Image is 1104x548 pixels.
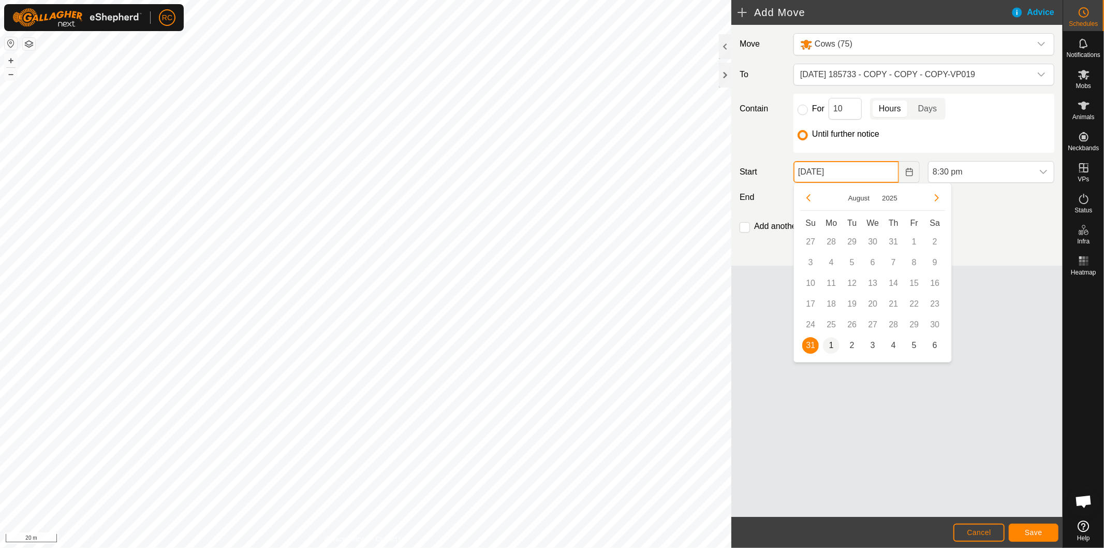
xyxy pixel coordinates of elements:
[878,192,902,204] button: Choose Year
[821,294,842,314] td: 18
[864,337,881,354] span: 3
[904,252,924,273] td: 8
[844,337,860,354] span: 2
[904,314,924,335] td: 29
[883,232,904,252] td: 31
[924,252,945,273] td: 9
[5,37,17,50] button: Reset Map
[967,528,991,537] span: Cancel
[821,252,842,273] td: 4
[866,219,879,227] span: We
[842,294,862,314] td: 19
[906,337,922,354] span: 5
[800,232,821,252] td: 27
[904,232,924,252] td: 1
[796,34,1031,55] span: Cows
[821,273,842,294] td: 11
[1071,269,1096,276] span: Heatmap
[12,8,142,27] img: Gallagher Logo
[842,314,862,335] td: 26
[929,162,1033,182] span: 8:30 pm
[883,294,904,314] td: 21
[735,191,789,204] label: End
[793,183,952,363] div: Choose Date
[800,273,821,294] td: 10
[754,222,862,230] label: Add another scheduled move
[844,192,874,204] button: Choose Month
[1067,52,1100,58] span: Notifications
[796,64,1031,85] span: 2025-08-11 185733 - COPY - COPY - COPY-VP019
[847,219,857,227] span: Tu
[904,273,924,294] td: 15
[325,535,364,544] a: Privacy Policy
[800,252,821,273] td: 3
[1031,34,1052,55] div: dropdown trigger
[738,6,1010,19] h2: Add Move
[800,335,821,356] td: 31
[815,39,852,48] span: Cows (75)
[806,219,816,227] span: Su
[910,219,918,227] span: Fr
[918,103,937,115] span: Days
[926,337,943,354] span: 6
[802,337,819,354] span: 31
[1068,486,1099,517] a: Open chat
[800,314,821,335] td: 24
[826,219,837,227] span: Mo
[862,314,883,335] td: 27
[862,335,883,356] td: 3
[929,190,945,206] button: Next Month
[885,337,902,354] span: 4
[1078,176,1089,182] span: VPs
[1068,145,1099,151] span: Neckbands
[821,335,842,356] td: 1
[800,190,817,206] button: Previous Month
[899,161,920,183] button: Choose Date
[883,335,904,356] td: 4
[735,33,789,55] label: Move
[1025,528,1042,537] span: Save
[821,314,842,335] td: 25
[879,103,901,115] span: Hours
[735,103,789,115] label: Contain
[953,524,1005,542] button: Cancel
[1063,516,1104,545] a: Help
[23,38,35,50] button: Map Layers
[930,219,940,227] span: Sa
[812,130,879,138] label: Until further notice
[5,68,17,80] button: –
[924,335,945,356] td: 6
[904,335,924,356] td: 5
[735,166,789,178] label: Start
[1011,6,1063,19] div: Advice
[924,232,945,252] td: 2
[1033,162,1054,182] div: dropdown trigger
[862,273,883,294] td: 13
[735,64,789,85] label: To
[862,232,883,252] td: 30
[821,232,842,252] td: 28
[812,105,825,113] label: For
[800,294,821,314] td: 17
[924,273,945,294] td: 16
[5,54,17,67] button: +
[842,232,862,252] td: 29
[883,252,904,273] td: 7
[889,219,899,227] span: Th
[1009,524,1058,542] button: Save
[883,273,904,294] td: 14
[883,314,904,335] td: 28
[904,294,924,314] td: 22
[1072,114,1095,120] span: Animals
[842,252,862,273] td: 5
[842,273,862,294] td: 12
[823,337,840,354] span: 1
[1076,83,1091,89] span: Mobs
[1031,64,1052,85] div: dropdown trigger
[862,252,883,273] td: 6
[924,294,945,314] td: 23
[1077,535,1090,541] span: Help
[842,335,862,356] td: 2
[1074,207,1092,213] span: Status
[924,314,945,335] td: 30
